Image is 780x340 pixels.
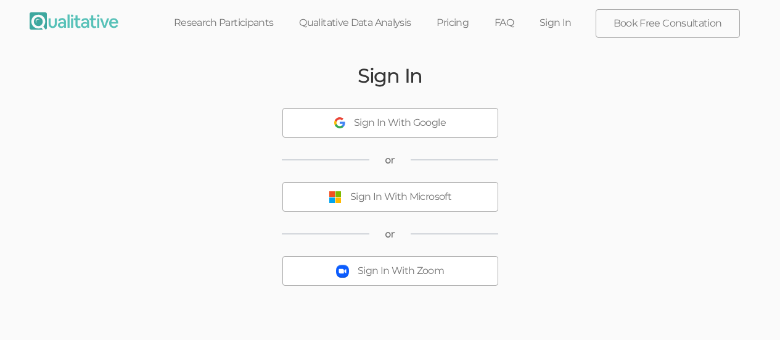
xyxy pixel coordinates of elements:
button: Sign In With Google [282,108,498,138]
a: Pricing [424,9,482,36]
a: Research Participants [161,9,287,36]
a: Sign In [527,9,585,36]
a: Book Free Consultation [596,10,739,37]
img: Sign In With Zoom [336,265,349,278]
button: Sign In With Microsoft [282,182,498,212]
div: Sign In With Google [354,116,446,130]
h2: Sign In [358,65,422,86]
span: or [385,227,395,241]
img: Qualitative [30,12,118,30]
img: Sign In With Google [334,117,345,128]
div: Sign In With Microsoft [350,190,451,204]
span: or [385,153,395,167]
button: Sign In With Zoom [282,256,498,286]
a: FAQ [482,9,527,36]
a: Qualitative Data Analysis [286,9,424,36]
img: Sign In With Microsoft [329,191,342,204]
div: Sign In With Zoom [358,264,444,278]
